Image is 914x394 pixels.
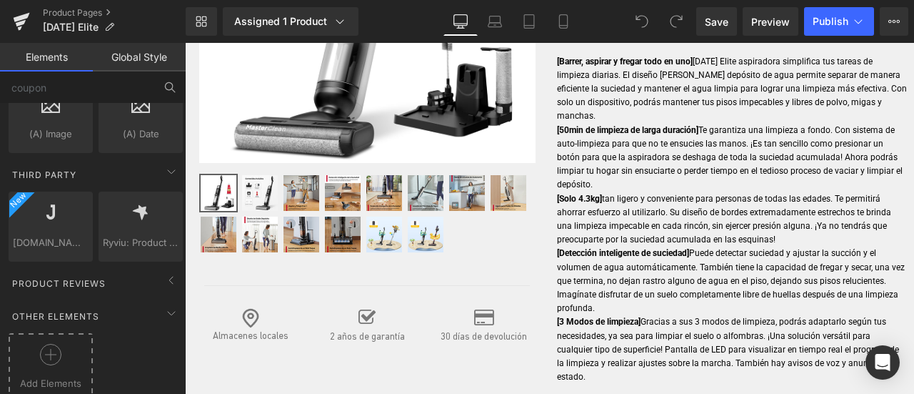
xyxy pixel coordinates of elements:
[372,12,723,81] p: [DATE] Elite aspiradora simplifica tus tareas de limpieza diarias. El diseño [PERSON_NAME] depósi...
[223,174,258,210] img: Ultenic AC1 Elite Aspiradora Escoba Inteligente
[234,14,347,29] div: Assigned 1 Product
[705,14,728,29] span: Save
[181,132,217,168] img: Ultenic AC1 Elite Aspiradora Escoba Inteligente
[181,132,220,171] a: Ultenic AC1 Elite Aspiradora Escoba Inteligente
[93,43,186,72] a: Global Style
[16,132,54,171] a: Ultenic AC1 Elite Aspiradora Escoba Inteligente
[57,174,93,210] img: Ultenic AC1 Elite Aspiradora Escoba Inteligente
[103,235,179,250] span: Ryviu: Product Reviews & QA
[103,127,179,142] span: (A) Date
[140,132,176,168] img: Ultenic AC1 Elite Aspiradora Escoba Inteligente
[306,132,341,168] img: Ultenic AC1 Elite Aspiradora Escoba Inteligente
[13,127,89,142] span: (A) Image
[57,132,96,171] a: Ultenic AC1 Elite Aspiradora Escoba Inteligente
[628,7,656,36] button: Undo
[57,174,96,212] a: Ultenic AC1 Elite Aspiradora Escoba Inteligente
[43,7,186,19] a: Product Pages
[134,287,229,302] p: 2 años de garantía
[13,235,89,250] span: [DOMAIN_NAME] Reviews
[751,14,790,29] span: Preview
[223,174,261,212] a: Ultenic AC1 Elite Aspiradora Escoba Inteligente
[18,286,113,301] p: Almacenes locales
[372,272,723,341] p: Gracias a sus 3 modos de limpieza, podrás adaptarlo según tus necesidades, ya sea para limpiar el...
[16,132,51,168] img: Ultenic AC1 Elite Aspiradora Escoba Inteligente
[99,132,134,168] img: Ultenic AC1 Elite Aspiradora Escoba Inteligente
[99,174,134,210] img: Ultenic AC1 Elite Aspiradora Escoba Inteligente
[140,174,179,212] a: Ultenic AC1 Elite Aspiradora Escoba Inteligente
[99,132,137,171] a: Ultenic AC1 Elite Aspiradora Escoba Inteligente
[372,151,417,161] strong: [Solo 4.3kg]
[662,7,690,36] button: Redo
[804,7,874,36] button: Publish
[372,274,456,284] strong: [3 Modos de limpieza]
[57,132,93,168] img: Ultenic AC1 Elite Aspiradora Escoba Inteligente
[372,204,723,272] p: Puede detectar suciedad y ajustar la succión y el volumen de agua automáticamente. También tiene ...
[306,132,344,171] a: Ultenic AC1 Elite Aspiradora Escoba Inteligente
[12,376,89,391] span: Add Elements
[264,132,300,168] img: Ultenic AC1 Elite Aspiradora Escoba Inteligente
[512,7,546,36] a: Tablet
[11,277,107,290] span: Product Reviews
[43,21,99,33] span: [DATE] Elite
[372,82,513,92] strong: [50min de limpieza de larga duración]
[372,14,508,24] strong: [Barrer, aspirar y fregar todo en uno]
[223,132,258,168] img: Ultenic AC1 Elite Aspiradora Escoba Inteligente
[181,174,220,212] a: Ultenic AC1 Elite Aspiradora Escoba Inteligente
[443,7,478,36] a: Desktop
[186,7,217,36] a: New Library
[16,174,51,210] img: Ultenic AC1 Elite Aspiradora Escoba Inteligente
[478,7,512,36] a: Laptop
[372,81,723,149] p: Te garantiza una limpieza a fondo. Con sistema de auto-limpieza para que no te ensucies las manos...
[181,174,217,210] img: Ultenic AC1 Elite Aspiradora Escoba Inteligente
[264,132,303,171] a: Ultenic AC1 Elite Aspiradora Escoba Inteligente
[11,310,101,323] span: Other Elements
[743,7,798,36] a: Preview
[546,7,581,36] a: Mobile
[251,287,346,302] p: 30 días de devolución
[813,16,848,27] span: Publish
[372,149,723,205] p: tan ligero y conveniente para personas de todas las edades. Te permitirá ahorrar esfuerzo al util...
[865,345,900,380] div: Open Intercom Messenger
[16,174,54,212] a: Ultenic AC1 Elite Aspiradora Escoba Inteligente
[880,7,908,36] button: More
[140,174,176,210] img: Ultenic AC1 Elite Aspiradora Escoba Inteligente
[11,168,78,182] span: Third Party
[99,174,137,212] a: Ultenic AC1 Elite Aspiradora Escoba Inteligente
[140,132,179,171] a: Ultenic AC1 Elite Aspiradora Escoba Inteligente
[223,132,261,171] a: Ultenic AC1 Elite Aspiradora Escoba Inteligente
[372,205,504,215] strong: [Detección inteligente de suciedad]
